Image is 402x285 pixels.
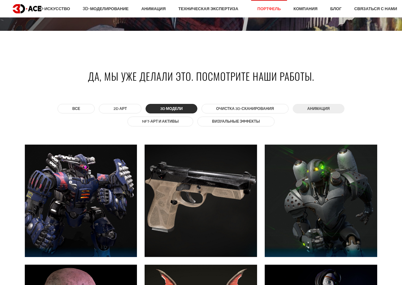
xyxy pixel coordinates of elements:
a: Беретта 90 [141,141,261,261]
a: Атаковать [261,141,381,261]
button: Визуальные эффекты [197,117,275,126]
font: Визуальные эффекты [212,119,260,124]
font: Очистка 3D-сканирования [216,106,274,111]
button: Очистка 3D-сканирования [201,104,289,113]
font: 3D МОДЕЛИ [160,106,183,111]
font: Анимация [141,6,166,11]
font: Компания [293,6,317,11]
font: 2D АРТ [113,106,127,111]
font: Техническая экспертиза [178,6,238,11]
font: АНИМАЦИЯ [307,106,330,111]
button: АНИМАЦИЯ [293,104,344,113]
button: Все [58,104,95,113]
font: Все [72,106,80,111]
img: логотип темный [13,4,41,13]
button: NFT-арт и активы [127,117,193,126]
font: NFT-арт и активы [142,119,179,124]
font: Да, мы уже делали это. Посмотрите наши работы. [88,69,314,84]
font: Связаться с нами [354,6,397,11]
button: 3D МОДЕЛИ [146,104,197,113]
button: 2D АРТ [99,104,141,113]
font: 2D-искусство [37,6,70,11]
a: Хранитель [21,141,141,261]
font: Блог [330,6,342,11]
font: Портфель [257,6,281,11]
font: 3D-моделирование [83,6,128,11]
